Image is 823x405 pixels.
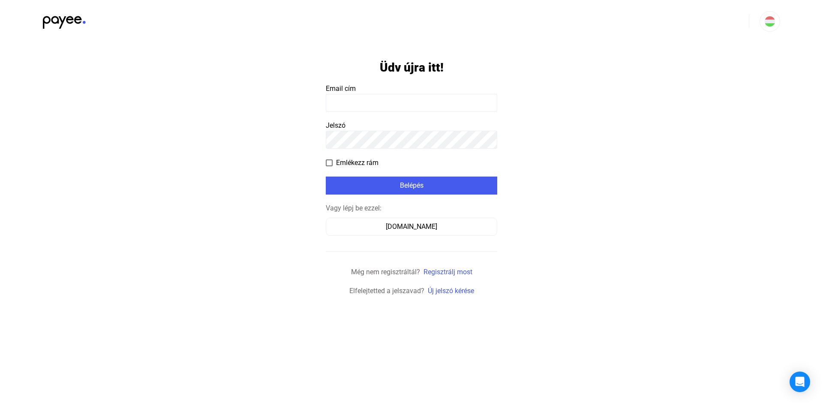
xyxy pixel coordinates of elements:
button: HU [760,11,780,32]
a: Regisztrálj most [424,268,472,276]
img: black-payee-blue-dot.svg [43,11,86,29]
span: Email cím [326,84,356,93]
a: [DOMAIN_NAME] [326,222,497,231]
div: Belépés [328,180,495,191]
button: Belépés [326,177,497,195]
span: Még nem regisztráltál? [351,268,420,276]
span: Jelszó [326,121,345,129]
a: Új jelszó kérése [428,287,474,295]
span: Emlékezz rám [336,158,378,168]
img: HU [765,16,775,27]
div: Vagy lépj be ezzel: [326,203,497,213]
span: Elfelejtetted a jelszavad? [349,287,424,295]
button: [DOMAIN_NAME] [326,218,497,236]
h1: Üdv újra itt! [380,60,444,75]
div: Open Intercom Messenger [790,372,810,392]
div: [DOMAIN_NAME] [329,222,494,232]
